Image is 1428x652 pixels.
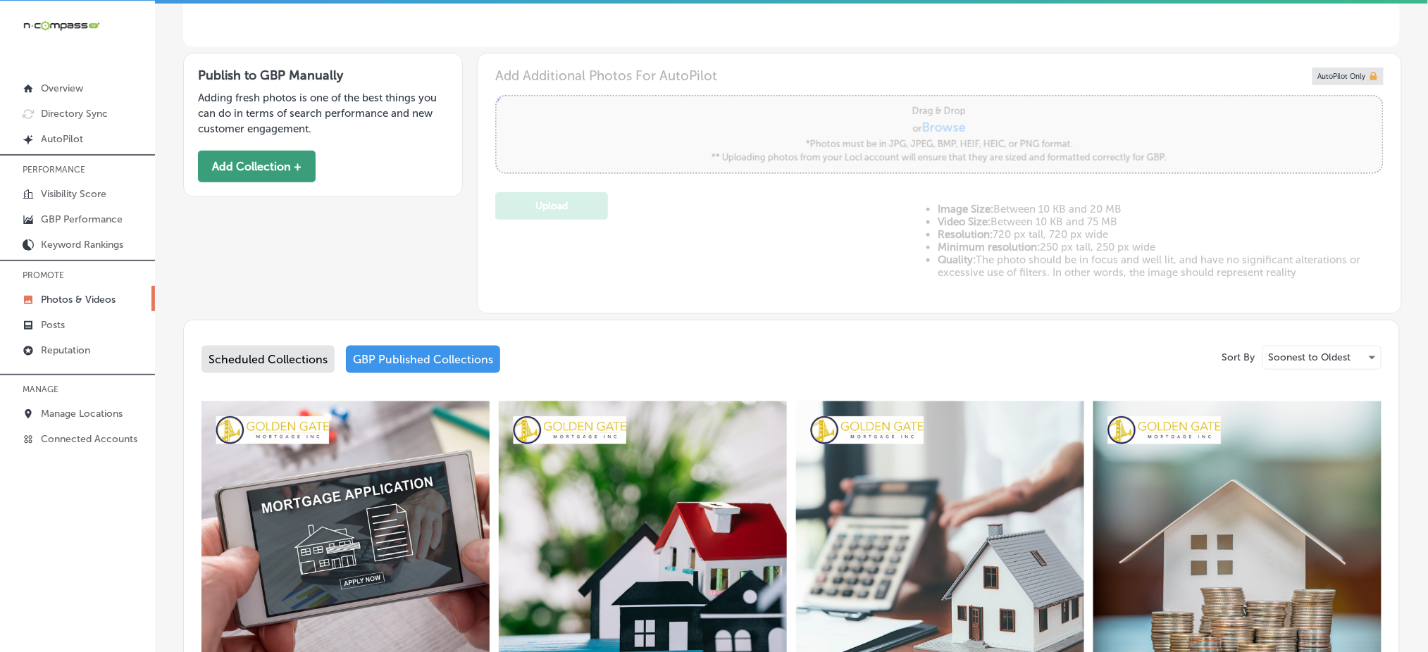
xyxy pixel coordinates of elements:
[41,319,65,331] p: Posts
[23,19,100,32] img: 660ab0bf-5cc7-4cb8-ba1c-48b5ae0f18e60NCTV_CLogo_TV_Black_-500x88.png
[41,239,123,251] p: Keyword Rankings
[41,133,83,145] p: AutoPilot
[41,294,116,306] p: Photos & Videos
[346,346,500,373] div: GBP Published Collections
[1222,351,1255,363] p: Sort By
[201,346,335,373] div: Scheduled Collections
[41,433,137,445] p: Connected Accounts
[198,68,448,83] h3: Publish to GBP Manually
[1263,346,1381,369] div: Soonest to Oldest
[41,408,123,420] p: Manage Locations
[41,82,83,94] p: Overview
[1269,351,1351,364] p: Soonest to Oldest
[41,188,106,200] p: Visibility Score
[41,108,108,120] p: Directory Sync
[41,344,90,356] p: Reputation
[41,213,123,225] p: GBP Performance
[198,151,316,182] button: Add Collection +
[198,90,448,137] p: Adding fresh photos is one of the best things you can do in terms of search performance and new c...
